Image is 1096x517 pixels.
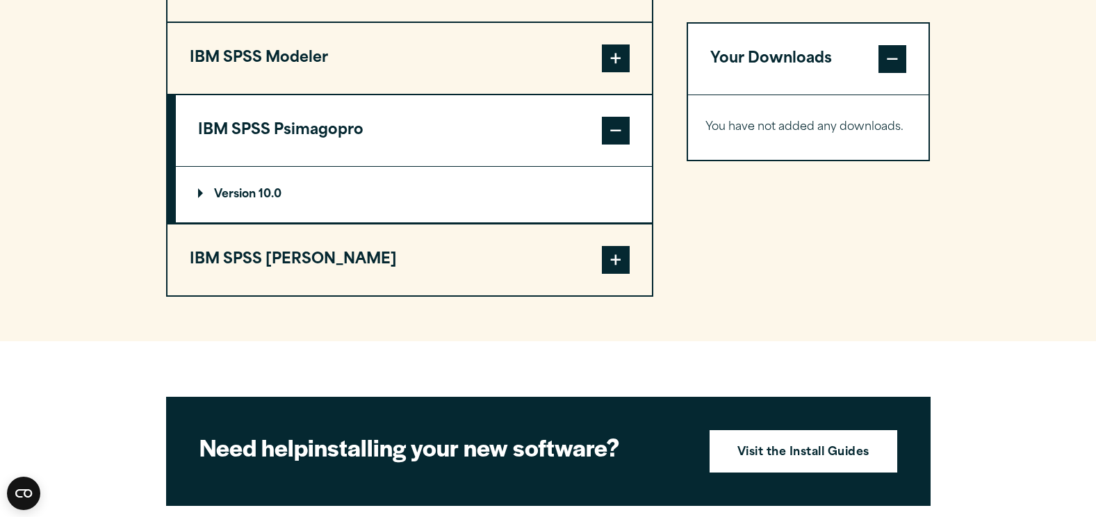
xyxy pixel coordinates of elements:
[688,95,929,160] div: Your Downloads
[710,430,897,473] a: Visit the Install Guides
[199,430,308,463] strong: Need help
[7,477,40,510] button: Open CMP widget
[167,23,652,94] button: IBM SPSS Modeler
[198,189,281,200] p: Version 10.0
[705,117,912,138] p: You have not added any downloads.
[688,24,929,95] button: Your Downloads
[176,166,652,223] div: IBM SPSS Psimagopro
[737,444,869,462] strong: Visit the Install Guides
[176,95,652,166] button: IBM SPSS Psimagopro
[167,224,652,295] button: IBM SPSS [PERSON_NAME]
[199,432,686,463] h2: installing your new software?
[176,167,652,222] summary: Version 10.0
